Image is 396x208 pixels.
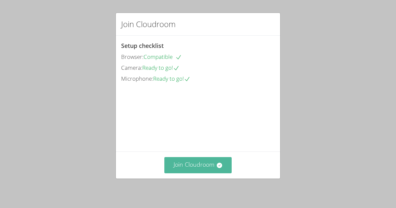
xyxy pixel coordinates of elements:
span: Setup checklist [121,42,164,50]
span: Compatible [144,53,182,61]
span: Browser: [121,53,144,61]
span: Ready to go! [142,64,180,71]
button: Join Cloudroom [164,157,232,173]
span: Microphone: [121,75,153,82]
h2: Join Cloudroom [121,18,176,30]
span: Camera: [121,64,142,71]
span: Ready to go! [153,75,190,82]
